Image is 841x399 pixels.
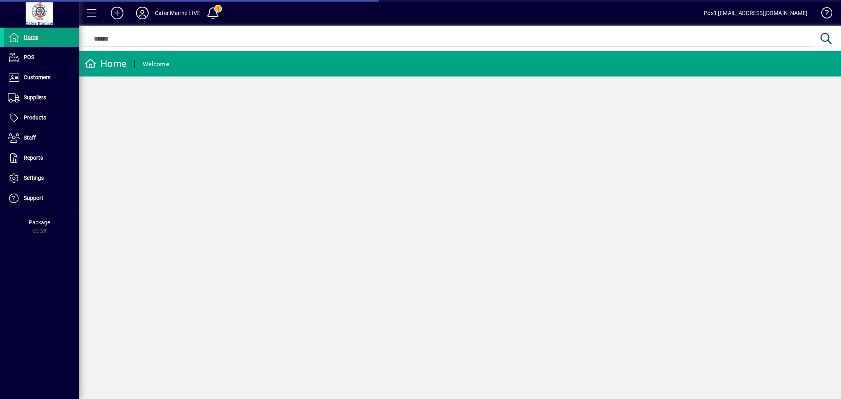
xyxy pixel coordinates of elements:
[104,6,130,20] button: Add
[24,134,36,141] span: Staff
[155,7,200,19] div: Cater Marine LIVE
[4,168,79,188] a: Settings
[24,94,46,101] span: Suppliers
[29,219,50,226] span: Package
[24,74,50,80] span: Customers
[704,7,807,19] div: Pos1 [EMAIL_ADDRESS][DOMAIN_NAME]
[815,2,831,27] a: Knowledge Base
[24,195,43,201] span: Support
[4,68,79,88] a: Customers
[4,148,79,168] a: Reports
[24,114,46,121] span: Products
[24,175,44,181] span: Settings
[24,54,34,60] span: POS
[24,155,43,161] span: Reports
[85,58,127,70] div: Home
[143,58,169,71] div: Welcome
[4,88,79,108] a: Suppliers
[130,6,155,20] button: Profile
[4,48,79,67] a: POS
[4,128,79,148] a: Staff
[24,34,38,40] span: Home
[4,108,79,128] a: Products
[4,188,79,208] a: Support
